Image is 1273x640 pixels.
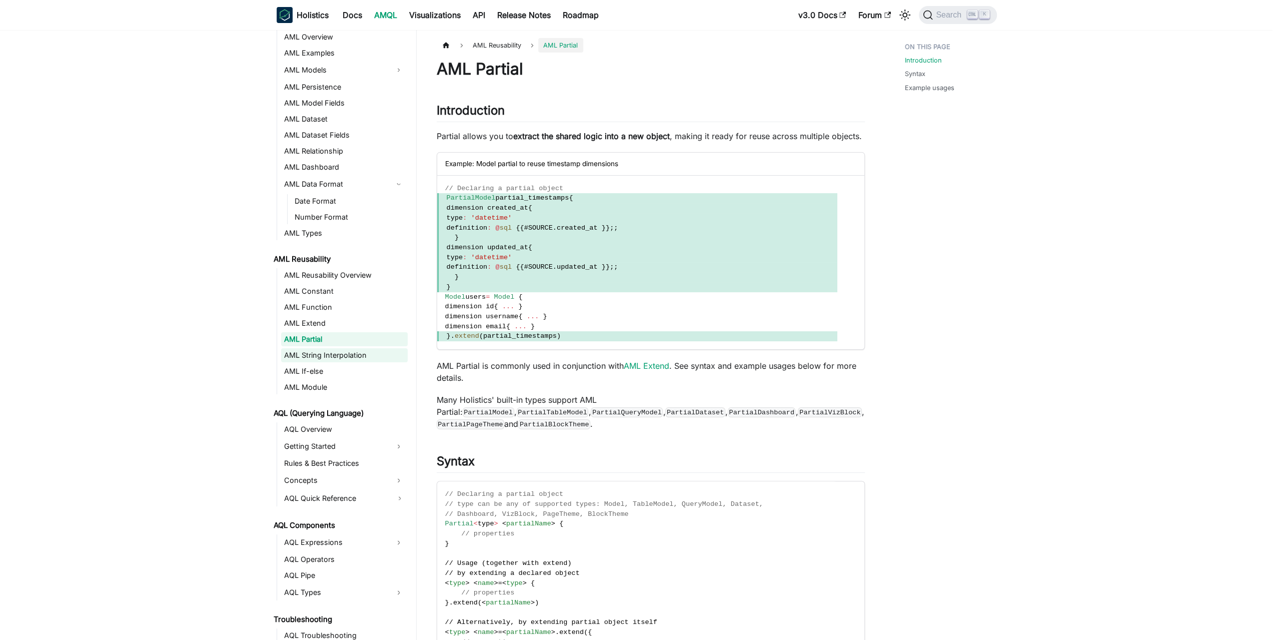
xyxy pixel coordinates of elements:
span: // Declaring a partial object [445,490,564,498]
span: @ [495,263,499,271]
span: ; [610,263,614,271]
span: } [606,224,610,232]
span: .extend( [555,628,588,636]
span: // Alternatively, by extending partial object itself [445,618,657,626]
span: { [506,323,510,330]
span: . [553,263,557,271]
code: PartialModel [463,407,514,417]
span: extend [455,332,479,340]
a: Docs [337,7,368,23]
span: type [449,628,466,636]
span: { [516,224,520,232]
span: // properties [461,530,514,537]
img: Holistics [277,7,293,23]
span: partialName [506,628,551,636]
kbd: K [979,10,989,19]
span: partial_timestamps [495,194,569,202]
a: AML Data Format [281,176,390,192]
span: // type can be any of supported types: Model, TableModel, QueryModel, Dataset, [445,500,763,508]
nav: Breadcrumbs [437,38,865,53]
span: } [455,234,459,241]
span: type [447,254,463,261]
a: AML Model Fields [281,96,408,110]
span: Model [494,293,514,301]
span: } [447,332,451,340]
a: Number Format [292,210,408,224]
code: PartialQueryModel [591,407,663,417]
span: = [498,579,502,587]
span: ... [527,313,539,320]
span: ... [514,323,526,330]
a: AML Partial [281,332,408,346]
span: } [531,323,535,330]
span: < [502,579,506,587]
span: < [474,579,478,587]
a: Forum [852,7,897,23]
a: Syntax [905,69,925,79]
p: Many Holistics' built-in types support AML Partial: , , , , , , and . [437,394,865,430]
code: PartialDashboard [728,407,796,417]
span: { [569,194,573,202]
h1: AML Partial [437,59,865,79]
a: AQL Components [271,518,408,532]
span: name [478,579,494,587]
span: : [463,254,467,261]
a: Visualizations [403,7,467,23]
span: Partial [445,520,474,527]
span: . [553,224,557,232]
nav: Docs sidebar [267,30,417,640]
a: AML If-else [281,364,408,378]
span: } [447,283,451,291]
button: Expand sidebar category 'Concepts' [390,472,408,488]
span: { [588,628,592,636]
span: > [531,599,535,606]
span: ; [614,263,618,271]
span: Search [933,11,967,20]
a: AML Relationship [281,144,408,158]
a: AML Extend [624,361,669,371]
a: AQL Quick Reference [281,490,408,506]
span: SOURCE [528,224,553,232]
button: Expand sidebar category 'AQL Expressions' [390,534,408,550]
a: Concepts [281,472,390,488]
span: { [518,293,522,301]
span: sql [500,263,512,271]
a: AML Models [281,62,390,78]
span: ; [614,224,618,232]
div: Example: Model partial to reuse timestamp dimensions [437,153,864,175]
a: AQL Overview [281,422,408,436]
span: created_at [557,224,598,232]
span: dimension username [445,313,519,320]
span: type [478,520,494,527]
code: PartialDataset [665,407,725,417]
a: AML Extend [281,316,408,330]
span: } [606,263,610,271]
span: . [451,332,455,340]
span: AML Partial [538,38,583,53]
a: AML Function [281,300,408,314]
a: AQL Types [281,584,390,600]
a: AML Module [281,380,408,394]
a: AML Dashboard [281,160,408,174]
a: Troubleshooting [271,612,408,626]
span: < [474,520,478,527]
a: Getting Started [281,438,390,454]
h2: Syntax [437,454,865,473]
span: { [528,244,532,251]
a: AQL (Querying Language) [271,406,408,420]
span: SOURCE [528,263,553,271]
span: partial_timestamps [483,332,557,340]
span: type [449,579,466,587]
span: ( [479,332,483,340]
span: { [518,313,522,320]
h2: Introduction [437,103,865,122]
span: } [543,313,547,320]
span: # [524,263,528,271]
span: Model [445,293,466,301]
span: { [520,224,524,232]
span: ) [557,332,561,340]
span: # [524,224,528,232]
span: { [520,263,524,271]
a: AML String Interpolation [281,348,408,362]
b: Holistics [297,9,329,21]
